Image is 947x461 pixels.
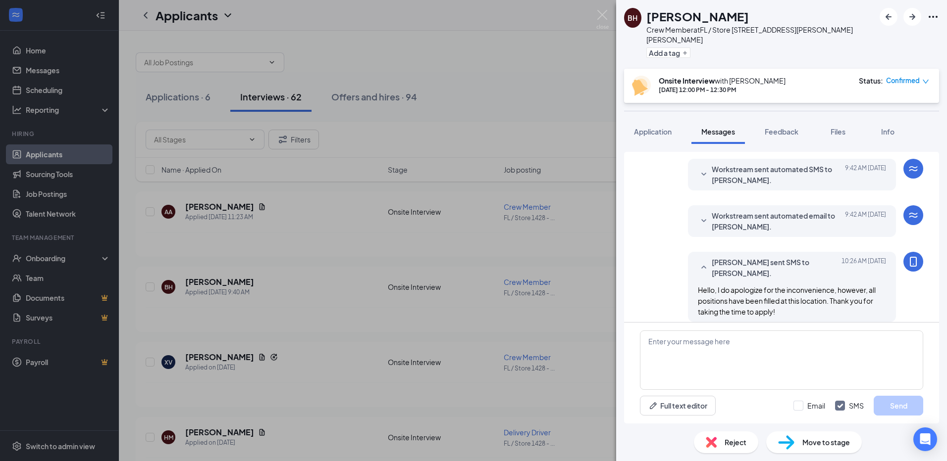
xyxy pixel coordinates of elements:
span: Workstream sent automated email to [PERSON_NAME]. [712,210,842,232]
span: down [922,78,929,85]
svg: WorkstreamLogo [907,209,919,221]
button: Full text editorPen [640,396,716,415]
span: Confirmed [886,76,920,86]
svg: SmallChevronUp [698,262,710,274]
span: Feedback [765,127,798,136]
button: ArrowLeftNew [880,8,897,26]
b: Onsite Interview [659,76,715,85]
svg: Plus [682,50,688,56]
div: BH [628,13,637,23]
button: PlusAdd a tag [646,47,690,58]
button: Send [874,396,923,415]
svg: SmallChevronDown [698,215,710,227]
span: Workstream sent automated SMS to [PERSON_NAME]. [712,164,842,185]
div: [DATE] 12:00 PM - 12:30 PM [659,86,786,94]
span: Application [634,127,672,136]
span: [DATE] 10:26 AM [842,257,886,278]
svg: SmallChevronDown [698,169,710,181]
svg: ArrowLeftNew [883,11,894,23]
span: [PERSON_NAME] sent SMS to [PERSON_NAME]. [712,257,842,278]
span: Hello, I do apologize for the inconvenience, however, all positions have been filled at this loca... [698,285,876,316]
span: Info [881,127,894,136]
div: with [PERSON_NAME] [659,76,786,86]
span: [DATE] 9:42 AM [845,164,886,185]
span: Messages [701,127,735,136]
svg: Ellipses [927,11,939,23]
svg: MobileSms [907,256,919,268]
h1: [PERSON_NAME] [646,8,749,25]
div: Open Intercom Messenger [913,427,937,451]
span: Move to stage [802,437,850,448]
span: Reject [725,437,746,448]
div: Status : [859,76,883,86]
span: [DATE] 9:42 AM [845,210,886,232]
button: ArrowRight [903,8,921,26]
span: Files [831,127,845,136]
svg: Pen [648,401,658,411]
div: Crew Member at FL / Store [STREET_ADDRESS][PERSON_NAME][PERSON_NAME] [646,25,875,45]
svg: WorkstreamLogo [907,163,919,175]
svg: ArrowRight [906,11,918,23]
